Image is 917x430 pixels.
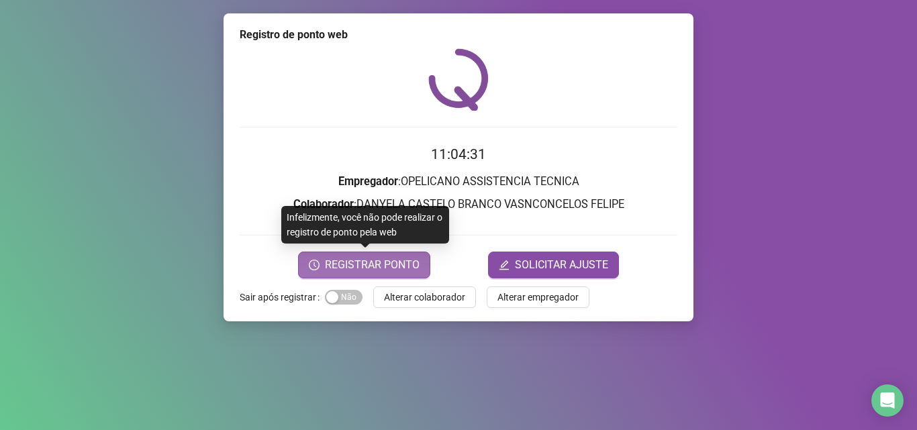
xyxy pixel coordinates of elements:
[281,206,449,244] div: Infelizmente, você não pode realizar o registro de ponto pela web
[384,290,465,305] span: Alterar colaborador
[325,257,420,273] span: REGISTRAR PONTO
[373,286,476,308] button: Alterar colaborador
[298,252,430,278] button: REGISTRAR PONTO
[240,27,677,43] div: Registro de ponto web
[515,257,608,273] span: SOLICITAR AJUSTE
[240,196,677,213] h3: : DANYELA CASTELO BRANCO VASNCONCELOS FELIPE
[338,175,398,188] strong: Empregador
[487,286,589,308] button: Alterar empregador
[240,173,677,191] h3: : OPELICANO ASSISTENCIA TECNICA
[871,384,904,417] div: Open Intercom Messenger
[488,252,619,278] button: editSOLICITAR AJUSTE
[499,260,510,270] span: edit
[240,286,325,308] label: Sair após registrar
[431,146,486,162] time: 11:04:31
[293,198,354,211] strong: Colaborador
[309,260,320,270] span: clock-circle
[428,48,489,111] img: QRPoint
[497,290,579,305] span: Alterar empregador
